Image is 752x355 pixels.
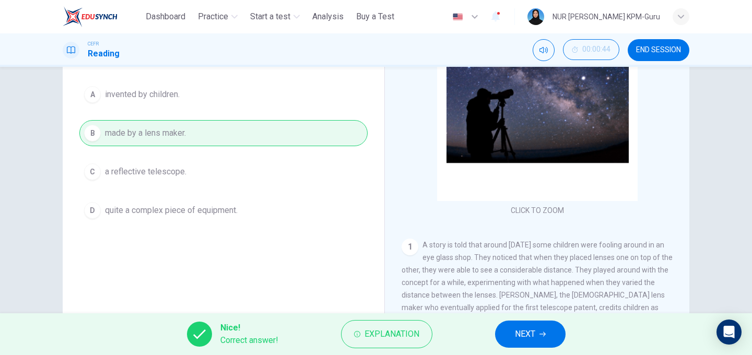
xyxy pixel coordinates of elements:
[88,40,99,48] span: CEFR
[563,39,619,61] div: Hide
[63,6,142,27] a: ELTC logo
[527,8,544,25] img: Profile picture
[365,327,419,341] span: Explanation
[628,39,689,61] button: END SESSION
[495,321,566,348] button: NEXT
[356,10,394,23] span: Buy a Test
[308,7,348,26] button: Analysis
[402,241,673,324] span: A story is told that around [DATE] some children were fooling around in an eye glass shop. They n...
[198,10,228,23] span: Practice
[341,320,432,348] button: Explanation
[515,327,535,341] span: NEXT
[146,10,185,23] span: Dashboard
[402,239,418,255] div: 1
[63,6,118,27] img: ELTC logo
[352,7,398,26] button: Buy a Test
[88,48,120,60] h1: Reading
[563,39,619,60] button: 00:00:44
[220,334,278,347] span: Correct answer!
[451,13,464,21] img: en
[194,7,242,26] button: Practice
[716,319,742,345] div: Open Intercom Messenger
[312,10,344,23] span: Analysis
[142,7,190,26] button: Dashboard
[250,10,290,23] span: Start a test
[220,322,278,334] span: Nice!
[636,46,681,54] span: END SESSION
[533,39,555,61] div: Mute
[582,45,610,54] span: 00:00:44
[553,10,660,23] div: NUR [PERSON_NAME] KPM-Guru
[246,7,304,26] button: Start a test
